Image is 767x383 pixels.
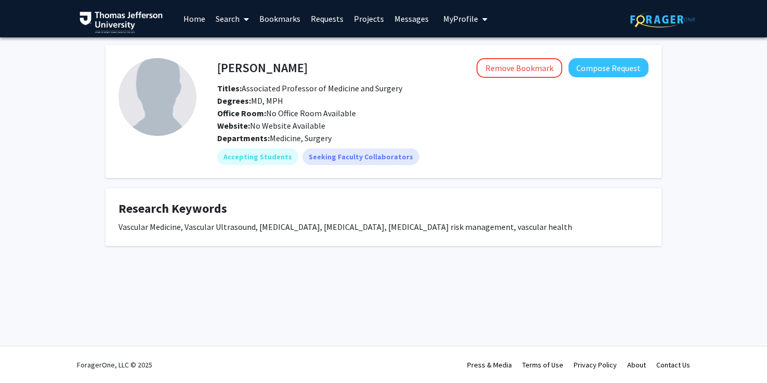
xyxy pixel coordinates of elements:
[477,58,562,78] button: Remove Bookmark
[574,360,617,370] a: Privacy Policy
[210,1,254,37] a: Search
[302,148,419,165] mat-chip: Seeking Faculty Collaborators
[443,13,478,24] span: My Profile
[254,1,306,37] a: Bookmarks
[630,11,695,28] img: ForagerOne Logo
[217,133,270,143] b: Departments:
[118,221,649,233] div: Vascular Medicine, Vascular Ultrasound, [MEDICAL_DATA], [MEDICAL_DATA], [MEDICAL_DATA] risk manag...
[217,120,250,131] b: Website:
[217,95,283,106] span: MD, MPH
[270,133,332,143] span: Medicine, Surgery
[217,95,251,106] b: Degrees:
[522,360,563,370] a: Terms of Use
[217,120,325,131] span: No Website Available
[467,360,512,370] a: Press & Media
[217,58,308,77] h4: [PERSON_NAME]
[77,347,152,383] div: ForagerOne, LLC © 2025
[349,1,389,37] a: Projects
[568,58,649,77] button: Compose Request to Luis Eraso
[389,1,434,37] a: Messages
[217,108,356,118] span: No Office Room Available
[118,201,649,216] h4: Research Keywords
[80,11,163,33] img: Thomas Jefferson University Logo
[178,1,210,37] a: Home
[118,58,196,136] img: Profile Picture
[656,360,690,370] a: Contact Us
[306,1,349,37] a: Requests
[217,83,242,93] b: Titles:
[627,360,646,370] a: About
[723,336,759,375] iframe: Chat
[217,148,298,165] mat-chip: Accepting Students
[217,108,266,118] b: Office Room:
[217,83,402,93] span: Associated Professor of Medicine and Surgery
